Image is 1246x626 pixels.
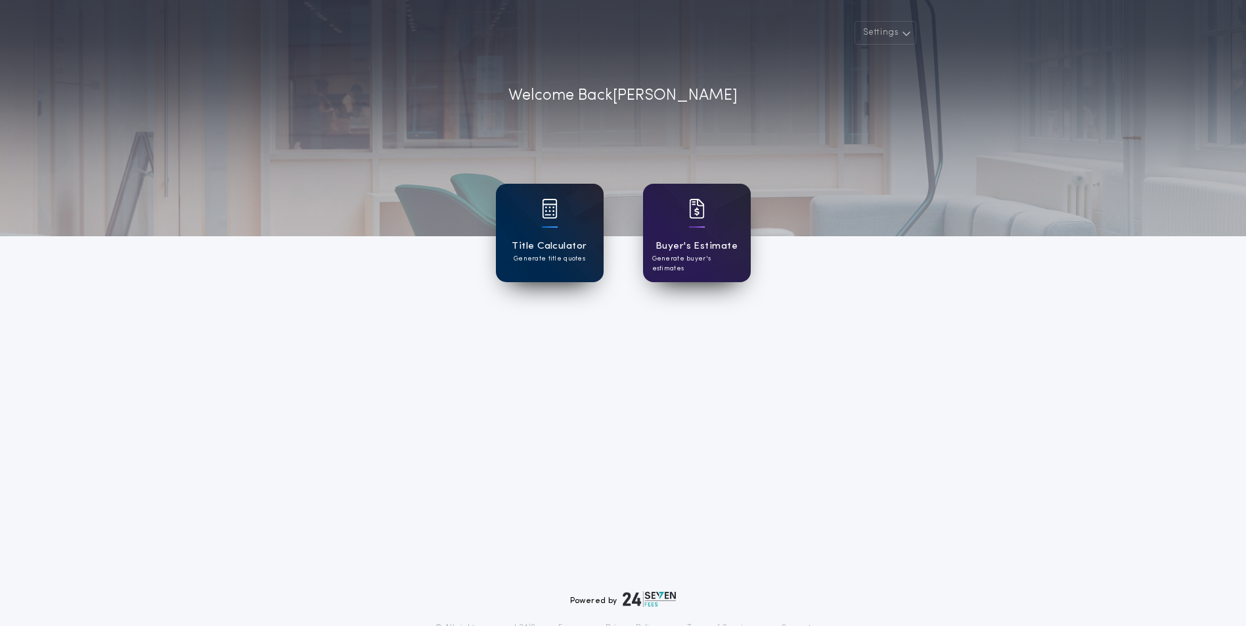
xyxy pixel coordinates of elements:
[570,591,677,607] div: Powered by
[514,254,585,264] p: Generate title quotes
[689,199,705,219] img: card icon
[855,21,916,45] button: Settings
[656,239,738,254] h1: Buyer's Estimate
[512,239,587,254] h1: Title Calculator
[623,591,677,607] img: logo
[643,184,751,282] a: card iconBuyer's EstimateGenerate buyer's estimates
[652,254,742,274] p: Generate buyer's estimates
[496,184,604,282] a: card iconTitle CalculatorGenerate title quotes
[542,199,558,219] img: card icon
[508,84,738,108] p: Welcome Back [PERSON_NAME]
